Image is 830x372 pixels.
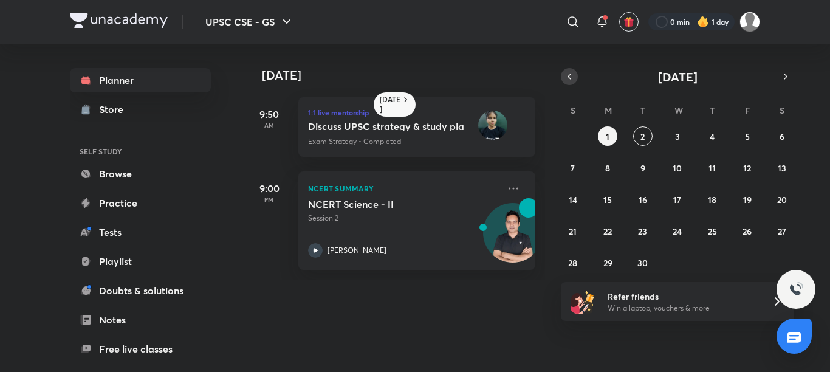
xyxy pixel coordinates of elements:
abbr: Thursday [710,105,715,116]
img: Company Logo [70,13,168,28]
abbr: September 20, 2025 [777,194,787,205]
abbr: September 17, 2025 [673,194,681,205]
p: NCERT Summary [308,181,499,196]
p: Win a laptop, vouchers & more [608,303,757,314]
button: September 19, 2025 [738,190,757,209]
abbr: September 25, 2025 [708,226,717,237]
h6: 1:1 live mentorship [308,107,526,118]
a: Playlist [70,249,211,274]
a: Practice [70,191,211,215]
p: AM [245,122,293,129]
abbr: September 15, 2025 [603,194,612,205]
img: Hitesh Kumar [739,12,760,32]
img: ttu [789,282,803,297]
button: September 21, 2025 [563,221,583,241]
button: September 1, 2025 [598,126,617,146]
p: [PERSON_NAME] [328,245,386,256]
abbr: September 13, 2025 [778,162,786,174]
abbr: Monday [605,105,612,116]
abbr: September 11, 2025 [708,162,716,174]
button: September 3, 2025 [668,126,687,146]
div: Store [99,102,131,117]
button: September 29, 2025 [598,253,617,272]
abbr: September 19, 2025 [743,194,752,205]
h5: 9:00 [245,181,293,196]
button: September 28, 2025 [563,253,583,272]
button: September 14, 2025 [563,190,583,209]
a: Tests [70,220,211,244]
a: Doubts & solutions [70,278,211,303]
button: September 11, 2025 [702,158,722,177]
abbr: Wednesday [674,105,683,116]
a: Store [70,97,211,122]
button: September 24, 2025 [668,221,687,241]
img: educator-icon [478,111,507,140]
button: UPSC CSE - GS [198,10,301,34]
button: September 10, 2025 [668,158,687,177]
button: September 23, 2025 [633,221,653,241]
abbr: September 7, 2025 [571,162,575,174]
abbr: September 21, 2025 [569,226,577,237]
abbr: September 6, 2025 [780,131,784,142]
abbr: September 5, 2025 [745,131,750,142]
button: avatar [619,12,639,32]
button: September 13, 2025 [772,158,792,177]
h6: SELF STUDY [70,141,211,162]
button: September 17, 2025 [668,190,687,209]
abbr: September 29, 2025 [603,257,612,269]
button: September 12, 2025 [738,158,757,177]
abbr: September 3, 2025 [675,131,680,142]
button: September 6, 2025 [772,126,792,146]
abbr: September 10, 2025 [673,162,682,174]
h5: 9:50 [245,107,293,122]
abbr: Tuesday [640,105,645,116]
button: September 2, 2025 [633,126,653,146]
span: [DATE] [658,69,698,85]
p: Session 2 [308,213,499,224]
button: September 25, 2025 [702,221,722,241]
abbr: Friday [745,105,750,116]
abbr: September 16, 2025 [639,194,647,205]
h6: [DATE] [380,95,401,114]
abbr: September 23, 2025 [638,226,647,237]
button: September 26, 2025 [738,221,757,241]
button: September 4, 2025 [702,126,722,146]
button: September 15, 2025 [598,190,617,209]
h6: Refer friends [608,290,757,303]
abbr: September 9, 2025 [640,162,645,174]
button: September 22, 2025 [598,221,617,241]
abbr: September 27, 2025 [778,226,786,237]
img: referral [571,289,595,314]
abbr: September 18, 2025 [708,194,716,205]
h5: NCERT Science - II [308,198,459,210]
button: September 8, 2025 [598,158,617,177]
button: September 7, 2025 [563,158,583,177]
abbr: Saturday [780,105,784,116]
button: September 9, 2025 [633,158,653,177]
button: September 27, 2025 [772,221,792,241]
abbr: September 14, 2025 [569,194,577,205]
abbr: September 2, 2025 [640,131,645,142]
a: Free live classes [70,337,211,361]
a: Planner [70,68,211,92]
img: Avatar [484,210,542,268]
button: September 5, 2025 [738,126,757,146]
button: [DATE] [578,68,777,85]
abbr: September 22, 2025 [603,226,612,237]
a: Company Logo [70,13,168,31]
abbr: September 28, 2025 [568,257,577,269]
a: Notes [70,308,211,332]
img: avatar [623,16,634,27]
h4: [DATE] [262,68,547,83]
abbr: September 30, 2025 [637,257,648,269]
p: Exam Strategy • Completed [308,136,401,147]
abbr: September 12, 2025 [743,162,751,174]
abbr: September 4, 2025 [710,131,715,142]
h6: Discuss UPSC strategy & study plan • Jyoti [308,120,464,131]
abbr: September 1, 2025 [606,131,609,142]
img: streak [697,16,709,28]
abbr: September 8, 2025 [605,162,610,174]
button: September 30, 2025 [633,253,653,272]
abbr: September 26, 2025 [743,226,752,237]
button: September 16, 2025 [633,190,653,209]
